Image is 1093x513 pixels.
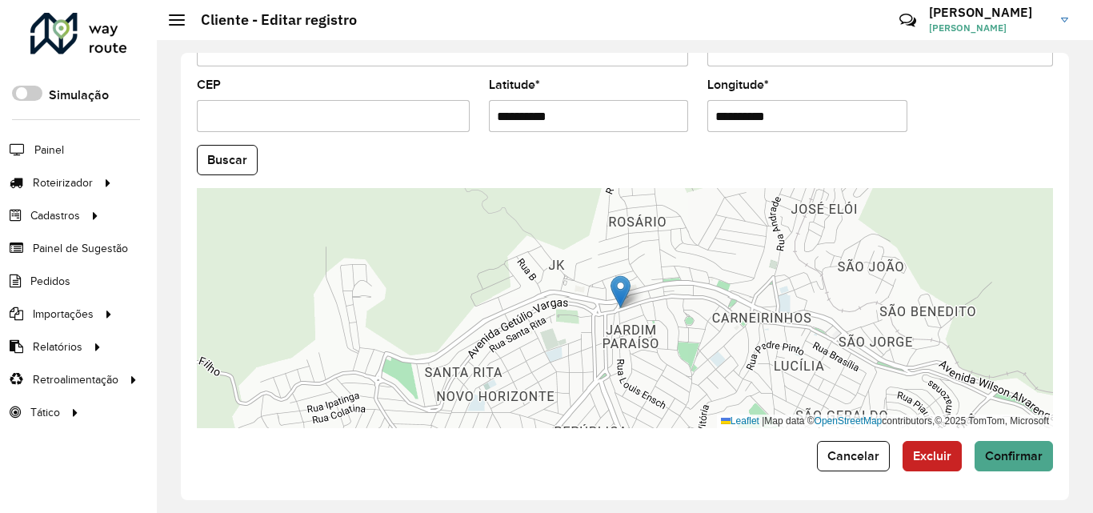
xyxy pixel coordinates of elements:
label: Latitude [489,75,540,94]
button: Cancelar [817,441,890,471]
label: Longitude [707,75,769,94]
span: Cancelar [827,449,879,463]
img: Marker [611,275,631,308]
span: Painel [34,142,64,158]
h3: [PERSON_NAME] [929,5,1049,20]
span: Roteirizador [33,174,93,191]
span: | [762,415,764,427]
span: Importações [33,306,94,323]
h2: Cliente - Editar registro [185,11,357,29]
span: Tático [30,404,60,421]
span: Excluir [913,449,951,463]
a: Contato Rápido [891,3,925,38]
span: Relatórios [33,339,82,355]
span: Painel de Sugestão [33,240,128,257]
span: Pedidos [30,273,70,290]
span: [PERSON_NAME] [929,21,1049,35]
span: Retroalimentação [33,371,118,388]
span: Cadastros [30,207,80,224]
button: Excluir [903,441,962,471]
div: Map data © contributors,© 2025 TomTom, Microsoft [717,415,1053,428]
label: CEP [197,75,221,94]
a: Leaflet [721,415,759,427]
a: OpenStreetMap [815,415,883,427]
button: Buscar [197,145,258,175]
span: Confirmar [985,449,1043,463]
label: Simulação [49,86,109,105]
button: Confirmar [975,441,1053,471]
